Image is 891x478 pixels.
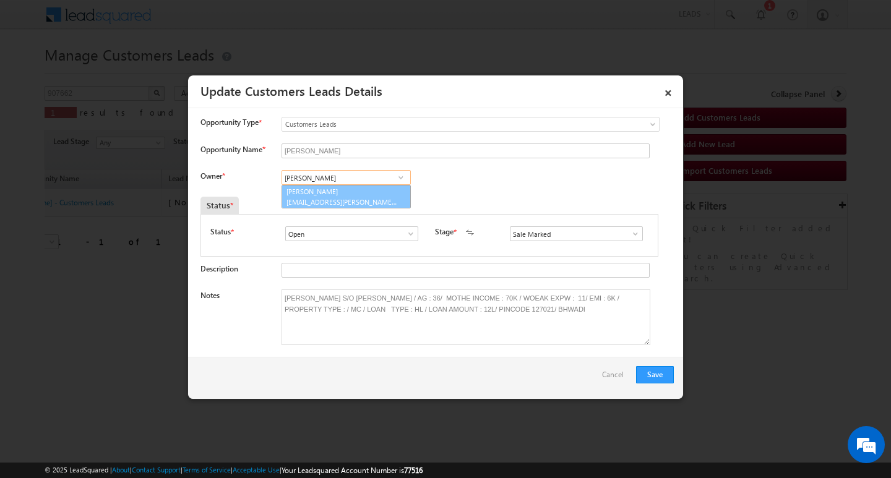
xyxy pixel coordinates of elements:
a: Show All Items [393,171,408,184]
span: [EMAIL_ADDRESS][PERSON_NAME][DOMAIN_NAME] [286,197,398,207]
a: Customers Leads [282,117,660,132]
a: Update Customers Leads Details [200,82,382,99]
input: Type to Search [282,170,411,185]
a: [PERSON_NAME] [282,185,411,208]
div: Status [200,197,239,214]
div: Minimize live chat window [203,6,233,36]
a: Show All Items [400,228,415,240]
a: Terms of Service [183,466,231,474]
input: Type to Search [285,226,418,241]
label: Opportunity Name [200,145,265,154]
div: Chat with us now [64,65,208,81]
label: Status [210,226,231,237]
a: Show All Items [624,228,640,240]
label: Description [200,264,238,273]
a: About [112,466,130,474]
span: Opportunity Type [200,117,259,128]
span: © 2025 LeadSquared | | | | | [45,464,423,476]
span: Customers Leads [282,119,609,130]
a: Contact Support [132,466,181,474]
label: Notes [200,291,220,300]
a: Acceptable Use [233,466,280,474]
a: Cancel [602,366,630,390]
label: Owner [200,171,225,181]
span: 77516 [404,466,423,475]
button: Save [636,366,674,383]
textarea: Type your message and hit 'Enter' [16,114,226,370]
input: Type to Search [510,226,643,241]
img: d_60004797649_company_0_60004797649 [21,65,52,81]
span: Your Leadsquared Account Number is [282,466,423,475]
label: Stage [435,226,454,237]
a: × [658,80,679,101]
em: Start Chat [168,381,225,398]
